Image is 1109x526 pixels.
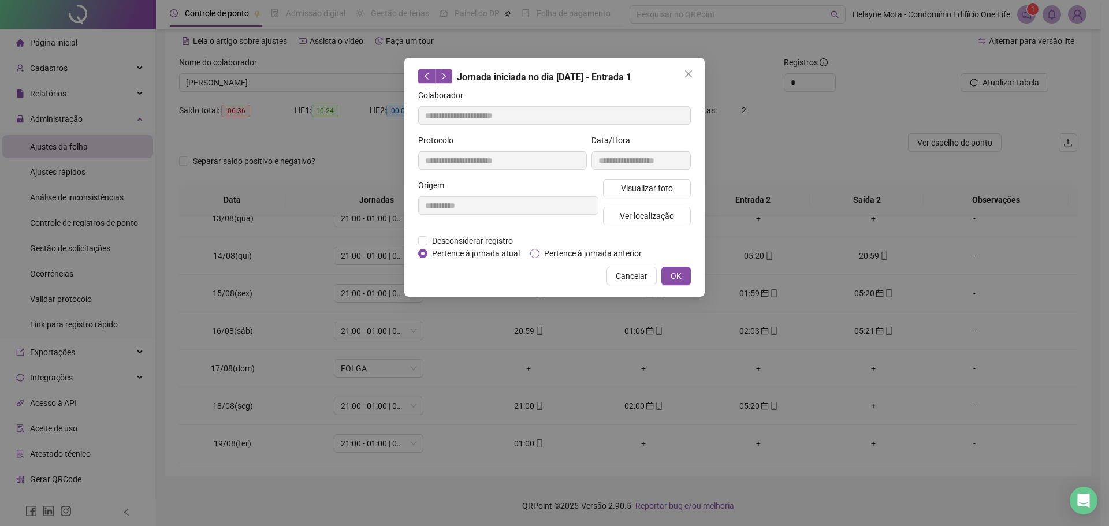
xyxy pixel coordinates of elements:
[620,210,674,222] span: Ver localização
[591,134,638,147] label: Data/Hora
[606,267,657,285] button: Cancelar
[435,69,452,83] button: right
[418,69,691,84] div: Jornada iniciada no dia [DATE] - Entrada 1
[427,247,524,260] span: Pertence à jornada atual
[684,69,693,79] span: close
[418,134,461,147] label: Protocolo
[539,247,646,260] span: Pertence à jornada anterior
[427,234,518,247] span: Desconsiderar registro
[603,207,691,225] button: Ver localização
[671,270,682,282] span: OK
[661,267,691,285] button: OK
[679,65,698,83] button: Close
[418,69,436,83] button: left
[603,179,691,197] button: Visualizar foto
[418,89,471,102] label: Colaborador
[418,179,452,192] label: Origem
[423,72,431,80] span: left
[440,72,448,80] span: right
[616,270,647,282] span: Cancelar
[621,182,673,195] span: Visualizar foto
[1070,487,1097,514] div: Open Intercom Messenger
